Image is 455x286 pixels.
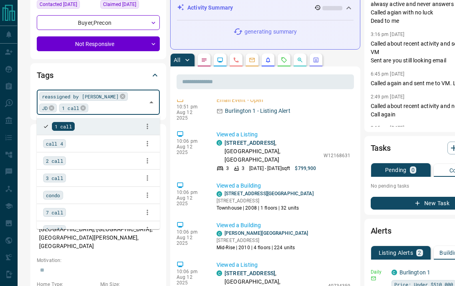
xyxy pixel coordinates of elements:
[225,140,275,146] a: [STREET_ADDRESS]
[174,57,180,63] p: All
[177,144,205,155] p: Aug 12 2025
[371,276,376,281] svg: Email
[244,28,297,36] p: generating summary
[324,152,351,159] p: W12168631
[177,195,205,206] p: Aug 12 2025
[217,57,223,63] svg: Lead Browsing Activity
[217,261,351,269] p: Viewed a Listing
[217,182,351,190] p: Viewed a Building
[46,140,63,148] span: call 4
[225,270,275,276] a: [STREET_ADDRESS]
[146,97,157,108] button: Close
[177,0,354,15] div: Activity Summary
[371,268,387,276] p: Daily
[177,104,205,110] p: 10:51 pm
[177,274,205,286] p: Aug 12 2025
[249,165,290,172] p: [DATE] - [DATE] sqft
[297,57,303,63] svg: Opportunities
[233,57,239,63] svg: Calls
[46,157,63,165] span: 2 call
[42,104,48,112] span: JD
[55,122,72,130] span: 1 call
[37,15,160,30] div: Buyer , Precon
[37,66,160,85] div: Tags
[217,140,222,146] div: condos.ca
[371,94,405,100] p: 2:49 pm [DATE]
[177,235,205,246] p: Aug 12 2025
[46,226,63,234] span: 6 call
[379,250,413,256] p: Listing Alerts
[217,130,351,139] p: Viewed a Listing
[225,191,314,196] a: [STREET_ADDRESS][GEOGRAPHIC_DATA]
[177,190,205,195] p: 10:06 pm
[62,104,79,112] span: 1 call
[46,208,63,216] span: 7 call
[226,165,229,172] p: 3
[37,69,53,82] h2: Tags
[217,221,351,230] p: Viewed a Building
[371,32,405,37] p: 3:16 pm [DATE]
[217,204,314,212] p: Townhouse | 2008 | 1 floors | 32 units
[217,231,222,236] div: condos.ca
[418,250,421,256] p: 2
[177,110,205,121] p: Aug 12 2025
[371,71,405,77] p: 6:45 pm [DATE]
[371,125,405,131] p: 2:15 pm [DATE]
[37,206,160,253] p: [GEOGRAPHIC_DATA], [GEOGRAPHIC_DATA], [GEOGRAPHIC_DATA], [GEOGRAPHIC_DATA], [GEOGRAPHIC_DATA], [G...
[371,142,391,154] h2: Tasks
[411,167,415,173] p: 0
[46,174,63,182] span: 3 call
[217,237,308,244] p: [STREET_ADDRESS]
[40,0,77,8] span: Contacted [DATE]
[295,165,316,172] p: $799,900
[371,224,391,237] h2: Alerts
[225,230,308,236] a: [PERSON_NAME][GEOGRAPHIC_DATA]
[177,138,205,144] p: 10:06 pm
[249,57,255,63] svg: Emails
[177,229,205,235] p: 10:06 pm
[399,269,431,276] a: Burlington 1
[37,36,160,51] div: Not Responsive
[313,57,319,63] svg: Agent Actions
[385,167,407,173] p: Pending
[391,270,397,275] div: condos.ca
[225,107,290,115] p: Burlington 1 - Listing Alert
[281,57,287,63] svg: Requests
[59,104,88,112] div: 1 call
[46,191,60,199] span: condo
[37,257,160,264] p: Motivation:
[242,165,244,172] p: 3
[217,191,222,197] div: condos.ca
[225,139,320,164] p: , [GEOGRAPHIC_DATA], [GEOGRAPHIC_DATA]
[103,0,136,8] span: Claimed [DATE]
[39,92,128,101] div: reassigned by [PERSON_NAME]
[42,92,119,100] span: reassigned by [PERSON_NAME]
[217,270,222,276] div: condos.ca
[187,4,233,12] p: Activity Summary
[217,197,314,204] p: [STREET_ADDRESS]
[177,269,205,274] p: 10:06 pm
[201,57,207,63] svg: Notes
[217,96,351,104] p: Email Event - Open
[265,57,271,63] svg: Listing Alerts
[217,244,308,251] p: Mid-Rise | 2010 | 4 floors | 224 units
[39,104,57,112] div: JD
